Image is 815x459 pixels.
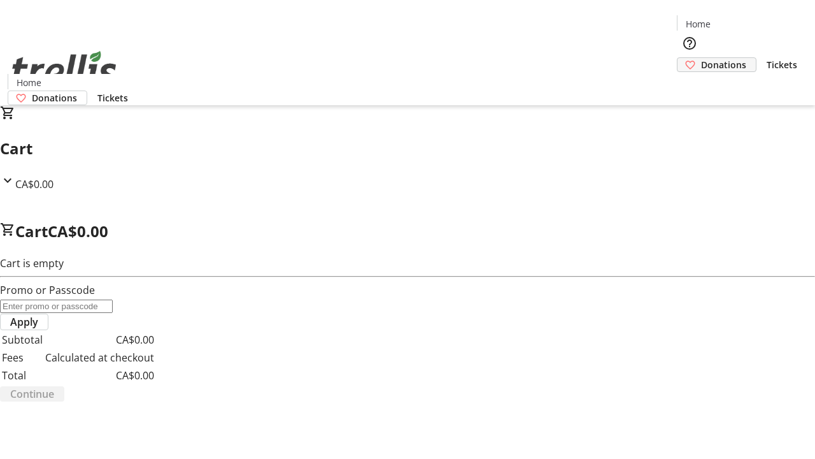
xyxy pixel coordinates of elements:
td: Total [1,367,43,384]
a: Donations [677,57,756,72]
a: Home [8,76,49,89]
td: Calculated at checkout [45,349,155,366]
button: Cart [677,72,702,98]
span: Tickets [97,91,128,105]
span: CA$0.00 [15,177,53,191]
img: Orient E2E Organization PFy9B383RV's Logo [8,37,121,101]
span: Tickets [767,58,797,71]
span: Donations [701,58,746,71]
a: Tickets [756,58,807,71]
span: Apply [10,314,38,330]
button: Help [677,31,702,56]
span: Home [17,76,41,89]
td: CA$0.00 [45,367,155,384]
a: Tickets [87,91,138,105]
span: Home [686,17,711,31]
span: Donations [32,91,77,105]
td: Subtotal [1,331,43,348]
a: Donations [8,91,87,105]
td: CA$0.00 [45,331,155,348]
a: Home [677,17,718,31]
span: CA$0.00 [48,221,108,242]
td: Fees [1,349,43,366]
